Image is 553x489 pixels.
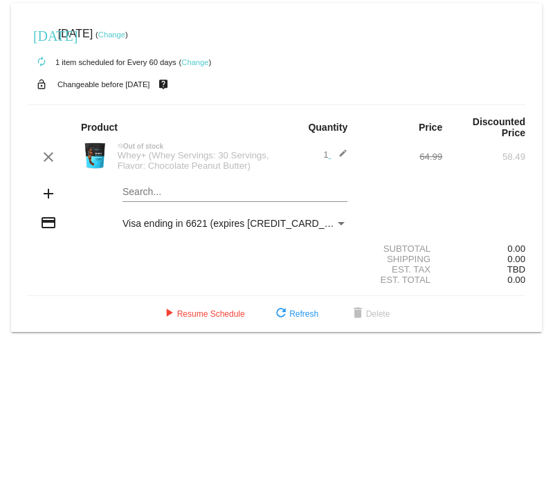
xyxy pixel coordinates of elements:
[359,275,442,285] div: Est. Total
[81,142,109,169] img: Image-1-Carousel-Whey-2lb-CPB-1000x1000-NEWEST.png
[96,30,128,39] small: ( )
[123,218,354,229] span: Visa ending in 6621 (expires [CREDIT_CARD_DATA])
[161,306,177,322] mat-icon: play_arrow
[111,150,277,171] div: Whey+ (Whey Servings: 30 Servings, Flavor: Chocolate Peanut Butter)
[507,275,525,285] span: 0.00
[40,185,57,202] mat-icon: add
[33,75,50,93] mat-icon: lock_open
[123,218,347,229] mat-select: Payment Method
[273,306,289,322] mat-icon: refresh
[123,187,347,198] input: Search...
[33,54,50,71] mat-icon: autorenew
[81,122,118,133] strong: Product
[350,309,390,319] span: Delete
[507,264,525,275] span: TBD
[359,151,442,162] div: 64.99
[338,302,401,326] button: Delete
[308,122,347,133] strong: Quantity
[442,243,525,254] div: 0.00
[149,302,256,326] button: Resume Schedule
[161,309,245,319] span: Resume Schedule
[181,58,208,66] a: Change
[350,306,366,322] mat-icon: delete
[155,75,172,93] mat-icon: live_help
[262,302,329,326] button: Refresh
[98,30,125,39] a: Change
[473,116,525,138] strong: Discounted Price
[359,264,442,275] div: Est. Tax
[28,58,176,66] small: 1 item scheduled for Every 60 days
[111,142,277,150] div: Out of stock
[442,151,525,162] div: 58.49
[57,80,150,89] small: Changeable before [DATE]
[359,254,442,264] div: Shipping
[40,214,57,231] mat-icon: credit_card
[273,309,318,319] span: Refresh
[33,26,50,43] mat-icon: [DATE]
[507,254,525,264] span: 0.00
[331,149,347,165] mat-icon: edit
[179,58,212,66] small: ( )
[359,243,442,254] div: Subtotal
[323,149,347,160] span: 1
[40,149,57,165] mat-icon: clear
[118,143,123,149] mat-icon: not_interested
[419,122,442,133] strong: Price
